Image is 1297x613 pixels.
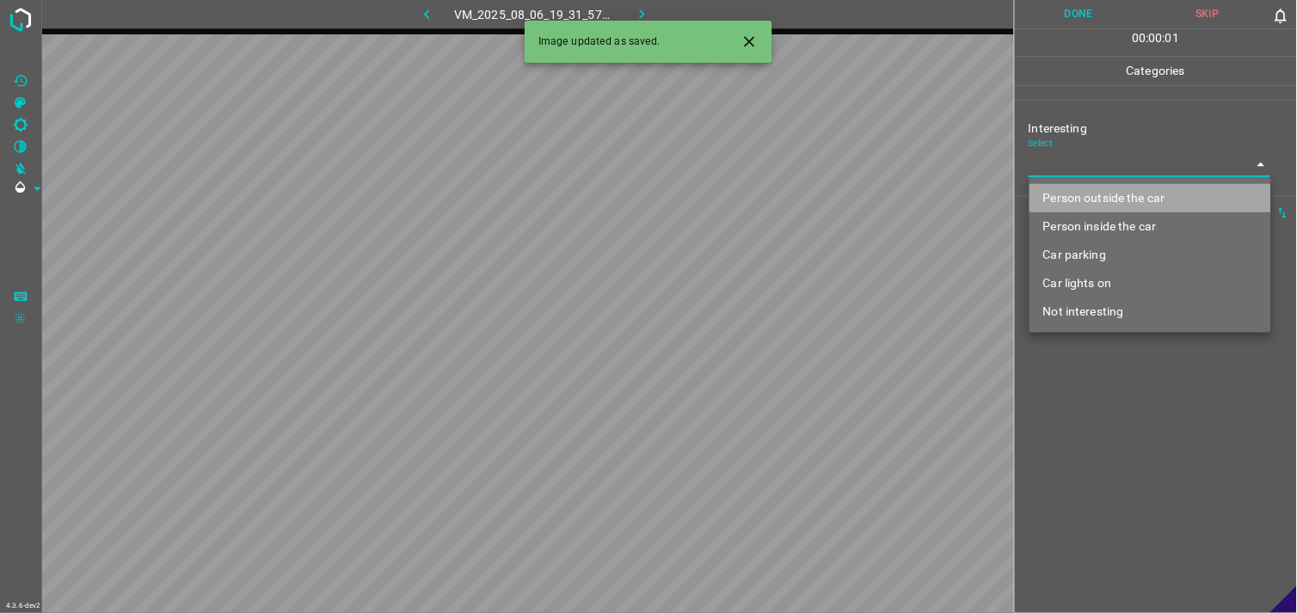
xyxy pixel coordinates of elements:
span: Image updated as saved. [538,34,661,50]
li: Person inside the car [1030,212,1271,241]
li: Car lights on [1030,269,1271,297]
button: Close [734,26,765,58]
li: Not interesting [1030,297,1271,326]
li: Person outside the car [1030,184,1271,212]
li: Car parking [1030,241,1271,269]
